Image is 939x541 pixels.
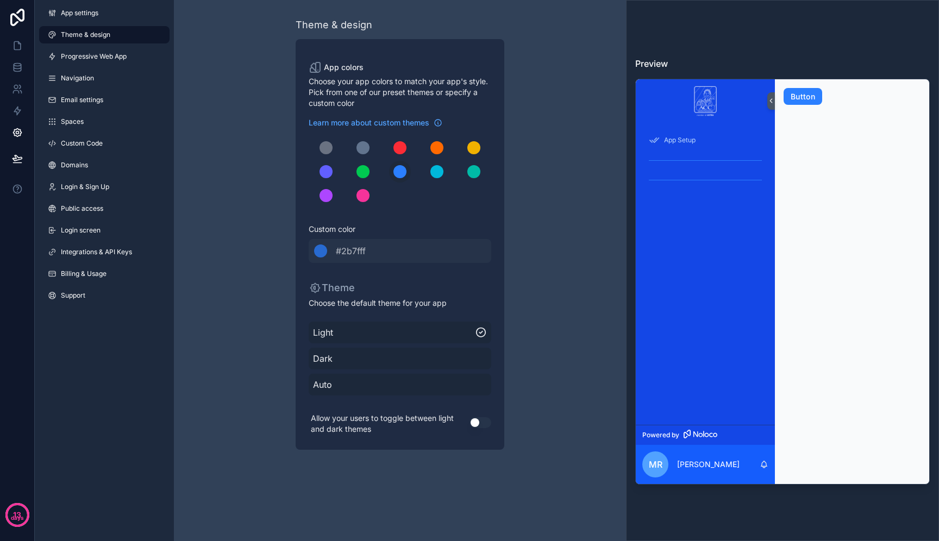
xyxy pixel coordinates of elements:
a: Support [39,287,170,304]
span: Learn more about custom themes [309,117,429,128]
span: Login screen [61,226,101,235]
a: Email settings [39,91,170,109]
span: Dark [313,352,487,365]
div: scrollable content [636,123,775,425]
span: Custom Code [61,139,103,148]
span: App colors [324,62,364,73]
span: Integrations & API Keys [61,248,132,256]
span: Powered by [642,431,679,439]
span: Choose the default theme for your app [309,298,491,309]
a: App Setup [642,130,768,150]
span: App Setup [664,136,696,144]
span: Login & Sign Up [61,183,109,191]
button: Button [784,88,822,105]
span: #2b7fff [336,244,366,257]
a: Theme & design [39,26,170,43]
span: MR [649,458,662,471]
a: Integrations & API Keys [39,243,170,261]
span: Progressive Web App [61,52,127,61]
span: Navigation [61,74,94,83]
span: Email settings [61,96,103,104]
p: Allow your users to toggle between light and dark themes [309,411,469,437]
a: Custom Code [39,135,170,152]
span: Custom color [309,224,483,235]
a: Billing & Usage [39,265,170,282]
a: App settings [39,4,170,22]
span: Choose your app colors to match your app's style. Pick from one of our preset themes or specify a... [309,76,491,109]
span: App settings [61,9,98,17]
span: Support [61,291,85,300]
span: Billing & Usage [61,269,107,278]
a: Spaces [39,113,170,130]
img: App logo [689,79,722,123]
a: Learn more about custom themes [309,117,442,128]
span: Theme & design [61,30,110,39]
span: Public access [61,204,103,213]
p: days [11,514,24,523]
a: Navigation [39,70,170,87]
span: Light [313,326,475,339]
a: Login screen [39,222,170,239]
a: Powered by [636,425,775,445]
span: Auto [313,378,487,391]
span: Spaces [61,117,84,126]
p: [PERSON_NAME] [677,459,740,470]
p: 13 [13,509,21,520]
p: Theme [309,280,355,295]
a: Progressive Web App [39,48,170,65]
a: Login & Sign Up [39,178,170,196]
div: Theme & design [296,17,372,33]
h3: Preview [635,57,930,70]
a: Domains [39,156,170,174]
span: Domains [61,161,88,169]
a: Public access [39,200,170,217]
